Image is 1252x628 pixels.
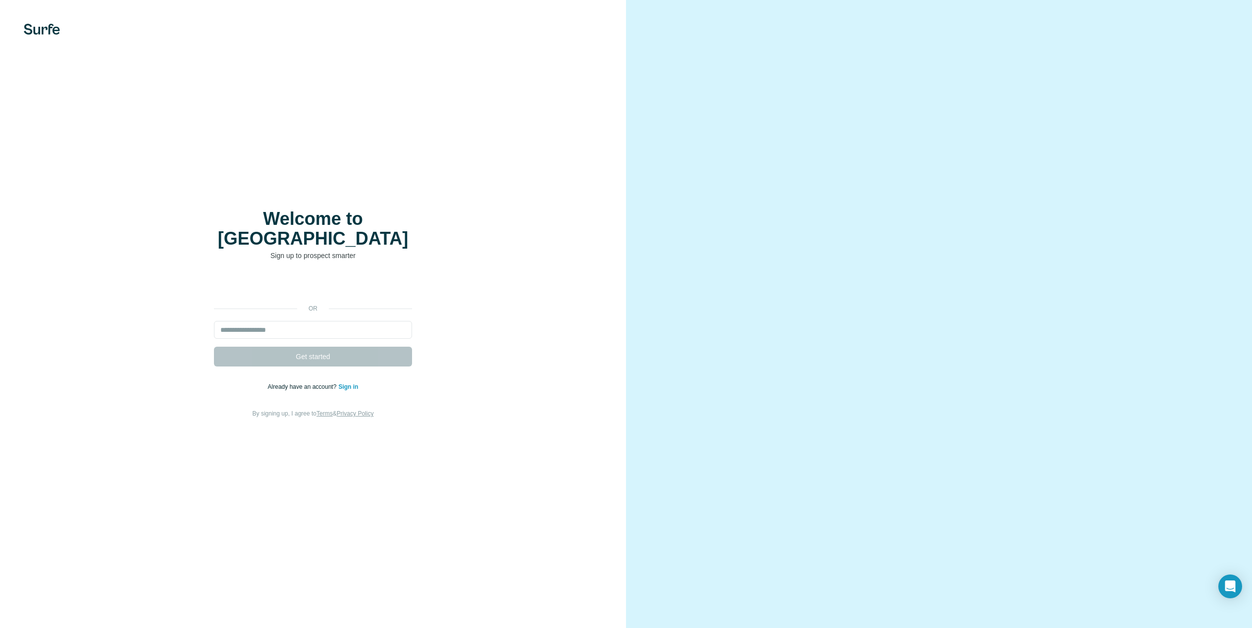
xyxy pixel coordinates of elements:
img: Surfe's logo [24,24,60,35]
span: Already have an account? [268,383,339,390]
a: Privacy Policy [337,410,374,417]
h1: Welcome to [GEOGRAPHIC_DATA] [214,209,412,249]
p: or [297,304,329,313]
a: Terms [316,410,333,417]
p: Sign up to prospect smarter [214,251,412,261]
div: Open Intercom Messenger [1218,575,1242,598]
iframe: To enrich screen reader interactions, please activate Accessibility in Grammarly extension settings [209,275,417,297]
span: By signing up, I agree to & [253,410,374,417]
a: Sign in [338,383,358,390]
